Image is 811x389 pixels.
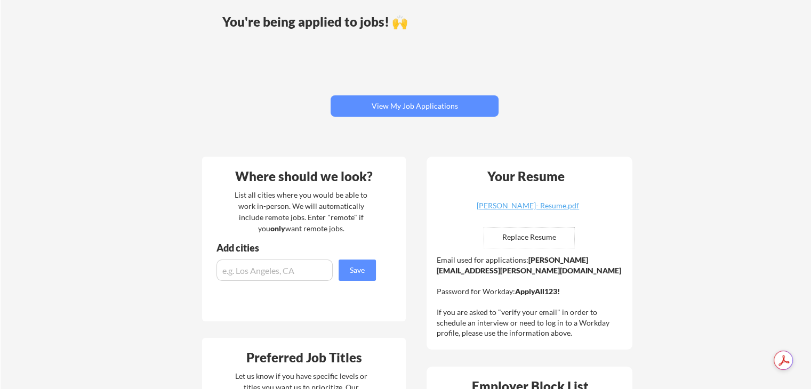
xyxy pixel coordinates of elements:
button: Save [339,260,376,281]
div: Where should we look? [205,170,403,183]
div: Preferred Job Titles [205,351,403,364]
input: e.g. Los Angeles, CA [216,260,333,281]
div: You're being applied to jobs! 🙌 [222,15,607,28]
div: Email used for applications: Password for Workday: If you are asked to "verify your email" in ord... [437,255,625,338]
button: View My Job Applications [331,95,499,117]
strong: ApplyAll123! [515,287,560,296]
div: List all cities where you would be able to work in-person. We will automatically include remote j... [228,189,374,234]
a: [PERSON_NAME]- Resume.pdf [464,202,591,218]
div: Add cities [216,243,379,253]
strong: [PERSON_NAME][EMAIL_ADDRESS][PERSON_NAME][DOMAIN_NAME] [437,255,621,275]
div: Your Resume [473,170,579,183]
div: [PERSON_NAME]- Resume.pdf [464,202,591,209]
strong: only [270,224,285,233]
